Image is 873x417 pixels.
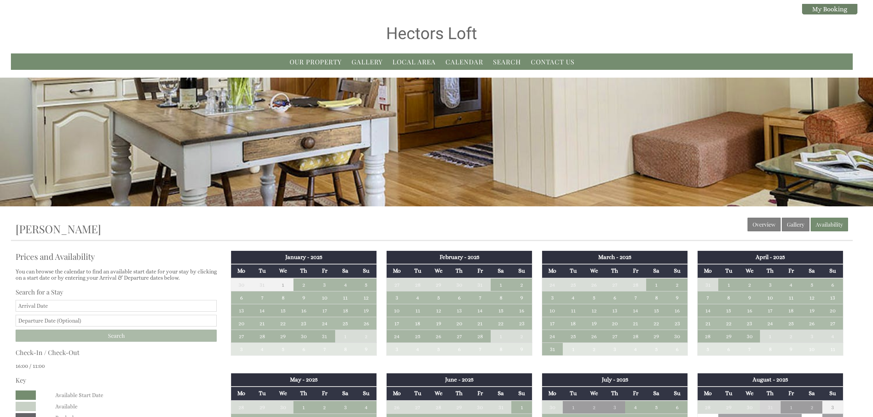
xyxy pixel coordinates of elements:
[646,291,667,304] td: 8
[542,291,563,304] td: 3
[293,387,314,400] th: Th
[272,304,293,317] td: 15
[604,342,625,355] td: 3
[718,291,739,304] td: 8
[314,304,335,317] td: 17
[781,304,801,317] td: 18
[356,401,376,414] td: 4
[563,304,583,317] td: 11
[542,304,563,317] td: 10
[231,278,252,291] td: 30
[407,264,428,278] th: Tu
[252,387,272,400] th: Tu
[646,264,667,278] th: Sa
[625,342,646,355] td: 4
[698,278,718,291] td: 31
[563,278,583,291] td: 25
[293,330,314,342] td: 30
[470,264,490,278] th: Fr
[387,317,407,330] td: 17
[822,387,843,400] th: Su
[718,387,739,400] th: Tu
[293,317,314,330] td: 23
[802,264,822,278] th: Sa
[583,264,604,278] th: We
[625,278,646,291] td: 28
[802,401,822,414] td: 2
[449,278,470,291] td: 30
[604,291,625,304] td: 6
[231,342,252,355] td: 3
[542,251,688,264] th: March - 2025
[739,342,760,355] td: 7
[782,218,809,231] a: Gallery
[511,304,532,317] td: 16
[511,387,532,400] th: Su
[356,387,376,400] th: Su
[646,387,667,400] th: Sa
[16,315,217,327] input: Departure Date (Optional)
[698,251,843,264] th: April - 2025
[604,387,625,400] th: Th
[667,278,687,291] td: 2
[698,291,718,304] td: 7
[491,278,511,291] td: 1
[383,19,481,48] img: Hectors Loft
[252,317,272,330] td: 21
[387,251,532,264] th: February - 2025
[583,291,604,304] td: 5
[356,291,376,304] td: 12
[387,330,407,342] td: 24
[428,342,449,355] td: 5
[293,278,314,291] td: 2
[272,342,293,355] td: 5
[407,330,428,342] td: 25
[293,401,314,414] td: 1
[335,317,356,330] td: 25
[335,304,356,317] td: 18
[781,401,801,414] td: 1
[583,317,604,330] td: 19
[583,330,604,342] td: 26
[563,330,583,342] td: 25
[698,264,718,278] th: Mo
[511,401,532,414] td: 1
[314,342,335,355] td: 7
[335,264,356,278] th: Sa
[563,342,583,355] td: 1
[356,278,376,291] td: 5
[563,264,583,278] th: Tu
[563,291,583,304] td: 4
[802,387,822,400] th: Sa
[428,317,449,330] td: 19
[252,291,272,304] td: 7
[760,291,781,304] td: 10
[428,278,449,291] td: 29
[428,330,449,342] td: 26
[822,291,843,304] td: 13
[739,304,760,317] td: 16
[542,387,563,400] th: Mo
[822,330,843,342] td: 4
[449,342,470,355] td: 6
[739,387,760,400] th: We
[646,342,667,355] td: 5
[542,317,563,330] td: 17
[625,330,646,342] td: 28
[314,387,335,400] th: Fr
[781,278,801,291] td: 4
[698,342,718,355] td: 5
[231,251,377,264] th: January - 2025
[356,330,376,342] td: 2
[387,373,532,387] th: June - 2025
[407,317,428,330] td: 18
[583,342,604,355] td: 2
[252,264,272,278] th: Tu
[314,401,335,414] td: 2
[542,278,563,291] td: 24
[428,304,449,317] td: 12
[16,348,217,357] h3: Check-In / Check-Out
[387,401,407,414] td: 26
[231,317,252,330] td: 20
[625,401,646,414] td: 4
